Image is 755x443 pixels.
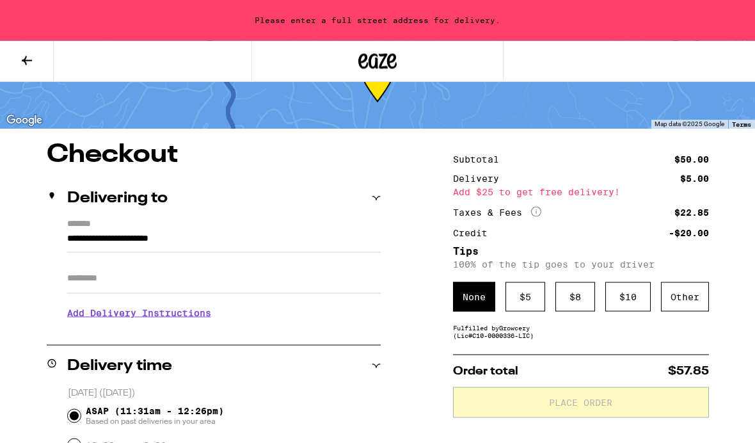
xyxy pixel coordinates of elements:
div: Add $25 to get free delivery! [453,188,709,197]
span: Map data ©2025 Google [655,121,724,128]
div: $ 5 [505,282,545,312]
a: Terms [732,121,751,129]
div: $50.00 [674,155,709,164]
div: Delivery [453,174,508,183]
h2: Delivering to [67,191,168,206]
div: $ 8 [555,282,595,312]
a: Open this area in Google Maps (opens a new window) [3,113,45,129]
button: Place Order [453,387,709,418]
span: Based on past deliveries in your area [86,416,224,426]
div: Other [661,282,709,312]
div: Fulfilled by Growcery (Lic# C10-0000336-LIC ) [453,324,709,339]
div: $ 10 [605,282,651,312]
span: ASAP (11:31am - 12:26pm) [86,406,224,426]
div: $22.85 [674,208,709,217]
span: Order total [453,366,518,377]
h2: Delivery time [67,358,172,374]
div: $5.00 [680,174,709,183]
h3: Add Delivery Instructions [67,298,381,328]
h1: Checkout [47,142,381,168]
p: 100% of the tip goes to your driver [453,259,709,270]
p: We'll contact you at [PHONE_NUMBER] when we arrive [67,328,381,338]
span: Place Order [549,398,612,407]
div: Subtotal [453,155,508,164]
div: 54-109 min [360,65,395,113]
h5: Tips [453,246,709,257]
p: [DATE] ([DATE]) [68,387,381,399]
div: Credit [453,229,497,238]
div: None [453,282,495,312]
img: Google [3,113,45,129]
div: -$20.00 [669,229,709,238]
div: Taxes & Fees [453,207,541,218]
span: $57.85 [668,366,709,377]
